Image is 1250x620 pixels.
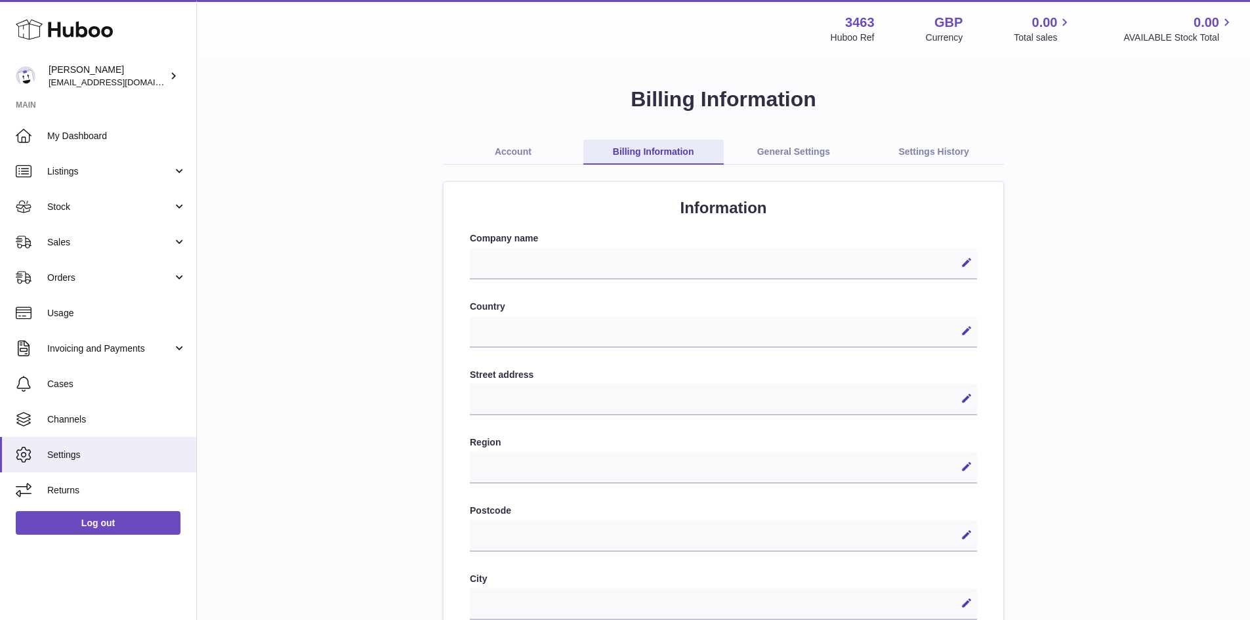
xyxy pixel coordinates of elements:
span: Invoicing and Payments [47,342,173,355]
span: Sales [47,236,173,249]
span: Orders [47,272,173,284]
span: Total sales [1014,31,1072,44]
span: My Dashboard [47,130,186,142]
span: Returns [47,484,186,497]
label: Company name [470,232,977,245]
a: Settings History [864,140,1004,165]
strong: 3463 [845,14,875,31]
span: 0.00 [1194,14,1219,31]
div: Currency [926,31,963,44]
label: Region [470,436,977,449]
a: Billing Information [583,140,724,165]
span: Cases [47,378,186,390]
label: Street address [470,369,977,381]
label: Country [470,300,977,313]
span: Stock [47,201,173,213]
span: Channels [47,413,186,426]
label: City [470,573,977,585]
a: Log out [16,511,180,535]
span: Listings [47,165,173,178]
h2: Information [470,197,977,218]
label: Postcode [470,505,977,517]
span: AVAILABLE Stock Total [1123,31,1234,44]
div: [PERSON_NAME] [49,64,167,89]
strong: GBP [934,14,963,31]
a: 0.00 AVAILABLE Stock Total [1123,14,1234,44]
span: [EMAIL_ADDRESS][DOMAIN_NAME] [49,77,193,87]
div: Huboo Ref [831,31,875,44]
img: internalAdmin-3463@internal.huboo.com [16,66,35,86]
a: Account [443,140,583,165]
h1: Billing Information [218,85,1229,114]
span: Settings [47,449,186,461]
a: 0.00 Total sales [1014,14,1072,44]
span: 0.00 [1032,14,1058,31]
a: General Settings [724,140,864,165]
span: Usage [47,307,186,320]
